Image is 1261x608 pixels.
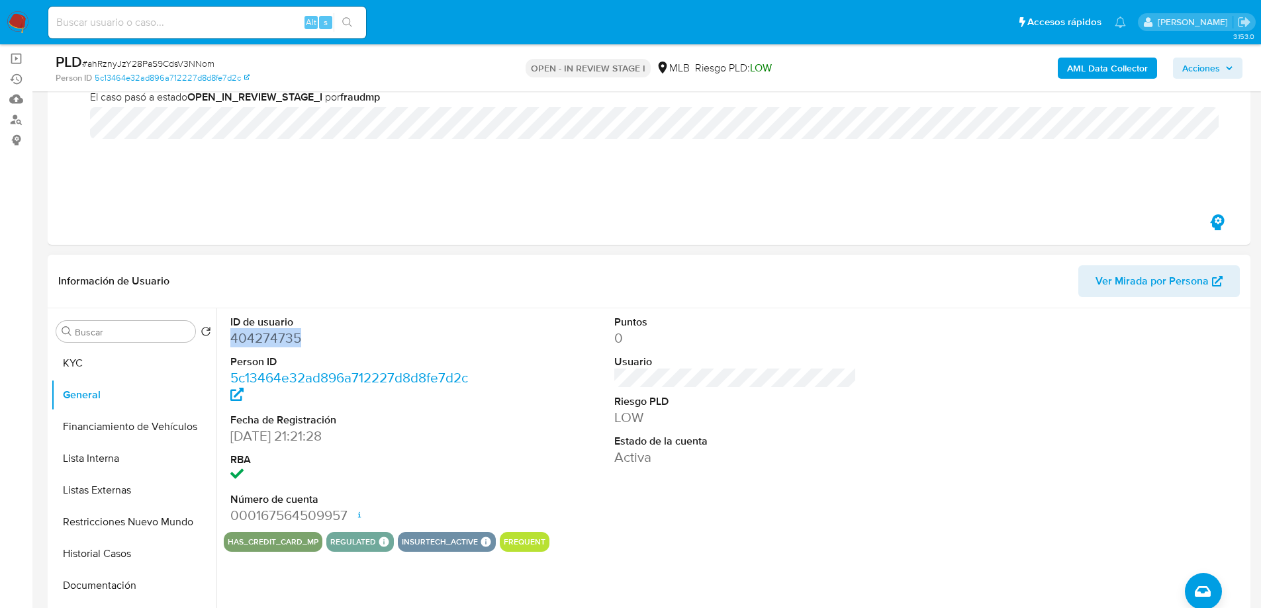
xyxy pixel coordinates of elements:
button: has_credit_card_mp [228,539,318,544]
dt: Número de cuenta [230,492,473,507]
p: OPEN - IN REVIEW STAGE I [526,59,651,77]
span: LOW [750,60,772,75]
b: AML Data Collector [1067,58,1148,79]
button: frequent [504,539,545,544]
dd: [DATE] 21:21:28 [230,427,473,445]
div: MLB [656,61,690,75]
dt: Usuario [614,355,857,369]
dd: Activa [614,448,857,466]
button: Restricciones Nuevo Mundo [51,506,216,538]
button: Volver al orden por defecto [201,326,211,341]
span: Alt [306,16,316,28]
dt: RBA [230,453,473,467]
b: OPEN_IN_REVIEW_STAGE_I [187,89,322,105]
span: s [324,16,328,28]
button: Historial Casos [51,538,216,570]
span: 3.153.0 [1233,31,1254,42]
button: General [51,379,216,411]
span: El caso pasó a estado por [90,90,1219,105]
span: Acciones [1182,58,1220,79]
input: Buscar [75,326,190,338]
span: # ahRznyJzY28PaS9CdsV3NNom [82,57,214,70]
span: Ver Mirada por Persona [1096,265,1209,297]
dt: Person ID [230,355,473,369]
button: insurtech_active [402,539,478,544]
button: Acciones [1173,58,1242,79]
dd: 000167564509957 [230,506,473,525]
dd: 0 [614,329,857,347]
a: Notificaciones [1115,17,1126,28]
input: Buscar usuario o caso... [48,14,366,31]
b: Person ID [56,72,92,84]
button: Buscar [62,326,72,337]
dt: ID de usuario [230,315,473,329]
h1: Información de Usuario [58,275,169,288]
button: Financiamiento de Vehículos [51,411,216,443]
button: Listas Externas [51,474,216,506]
dt: Riesgo PLD [614,394,857,409]
b: fraudmp [340,89,380,105]
a: Salir [1237,15,1251,29]
dd: 404274735 [230,329,473,347]
dt: Estado de la cuenta [614,434,857,449]
button: Ver Mirada por Persona [1078,265,1240,297]
button: AML Data Collector [1058,58,1157,79]
button: regulated [330,539,376,544]
button: KYC [51,347,216,379]
span: Accesos rápidos [1027,15,1101,29]
dd: LOW [614,408,857,427]
p: nicolas.tyrkiel@mercadolibre.com [1158,16,1233,28]
button: search-icon [334,13,361,32]
a: 5c13464e32ad896a712227d8d8fe7d2c [230,368,468,406]
span: Riesgo PLD: [695,61,772,75]
dt: Fecha de Registración [230,413,473,427]
button: Lista Interna [51,443,216,474]
b: PLD [56,51,82,72]
button: Documentación [51,570,216,601]
a: 5c13464e32ad896a712227d8d8fe7d2c [95,72,250,84]
dt: Puntos [614,315,857,329]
